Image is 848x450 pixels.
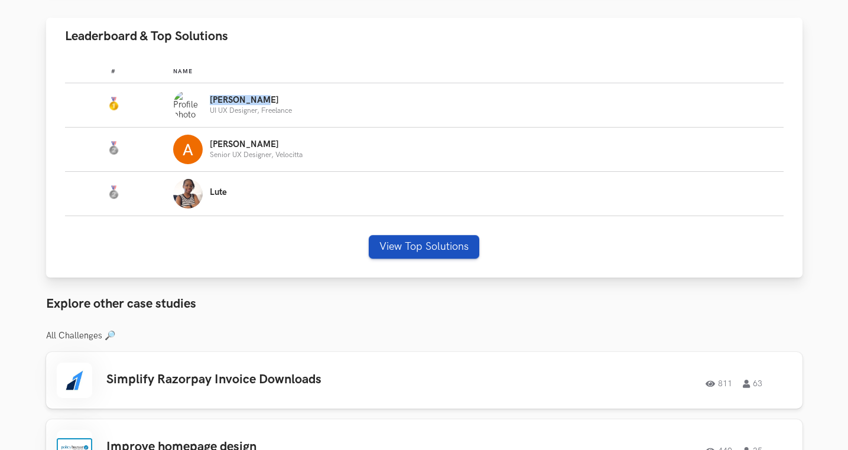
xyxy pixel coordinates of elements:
[65,28,228,44] span: Leaderboard & Top Solutions
[210,151,303,159] p: Senior UX Designer, Velocitta
[173,68,193,75] span: Name
[706,380,732,388] span: 811
[46,18,802,55] button: Leaderboard & Top Solutions
[46,55,802,278] div: Leaderboard & Top Solutions
[210,96,292,105] p: [PERSON_NAME]
[65,58,784,216] table: Leaderboard
[46,296,802,312] h3: Explore other case studies
[111,68,116,75] span: #
[369,235,479,259] button: View Top Solutions
[173,135,203,164] img: Profile photo
[743,380,762,388] span: 63
[210,188,227,197] p: Lute
[46,352,802,409] a: Simplify Razorpay Invoice Downloads81163
[106,97,121,111] img: Gold Medal
[106,372,442,387] h3: Simplify Razorpay Invoice Downloads
[210,140,303,149] p: [PERSON_NAME]
[173,179,203,208] img: Profile photo
[106,185,121,200] img: Silver Medal
[106,141,121,155] img: Silver Medal
[46,331,802,341] h3: All Challenges 🔎
[210,107,292,115] p: UI UX Designer, Freelance
[173,90,203,120] img: Profile photo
